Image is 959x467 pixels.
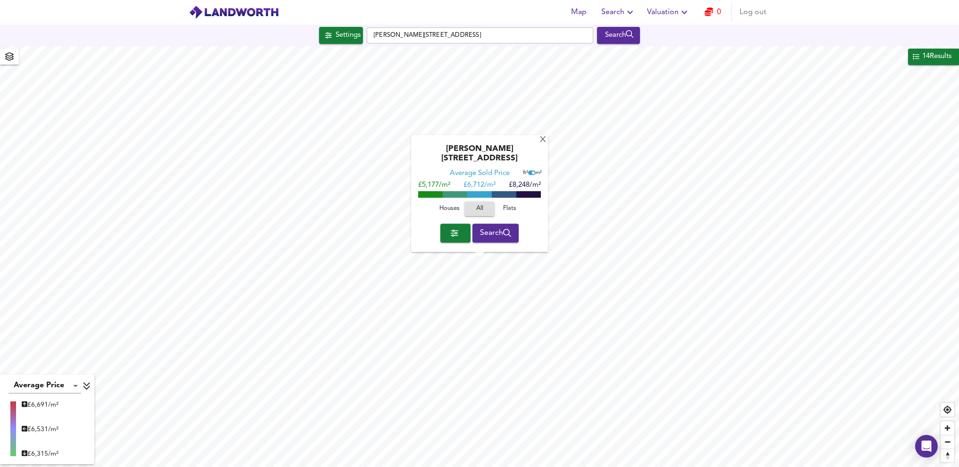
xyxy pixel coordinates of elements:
span: m² [536,171,542,176]
div: £ 6,531/m² [22,425,59,434]
span: Houses [437,204,462,215]
span: Search [480,226,512,240]
button: Map [564,3,594,22]
span: Zoom out [941,435,954,449]
button: Search [597,3,639,22]
button: All [464,202,495,217]
img: logo [189,5,279,19]
span: £5,177/m² [418,182,450,189]
div: Settings [336,29,361,42]
div: [PERSON_NAME][STREET_ADDRESS] [416,145,543,169]
button: 14Results [908,49,959,65]
span: Log out [740,6,766,19]
div: Click to configure Search Settings [319,27,363,44]
button: Search [472,224,519,242]
input: Enter a location... [367,27,593,43]
div: Average Price [8,378,81,393]
div: Average Sold Price [450,169,510,179]
span: Search [601,6,636,19]
button: Houses [434,202,464,217]
div: £ 6,691/m² [22,400,59,409]
span: Reset bearing to north [941,449,954,462]
span: Valuation [647,6,690,19]
button: Valuation [643,3,694,22]
span: £8,248/m² [509,182,541,189]
button: Flats [495,202,525,217]
div: Search [599,29,638,42]
button: Reset bearing to north [941,449,954,462]
span: £ 6,712/m² [463,182,496,189]
button: Find my location [941,403,954,417]
div: Run Your Search [597,27,640,44]
button: Search [597,27,640,44]
span: Map [567,6,590,19]
button: Zoom out [941,435,954,449]
span: ft² [523,171,528,176]
button: Zoom in [941,421,954,435]
div: Open Intercom Messenger [915,435,938,458]
span: All [469,204,490,215]
div: £ 6,315/m² [22,449,59,459]
span: Flats [497,204,522,215]
button: 0 [698,3,728,22]
a: 0 [705,6,721,19]
div: X [539,136,547,145]
button: Log out [736,3,770,22]
button: Settings [319,27,363,44]
div: 14 Results [921,50,952,63]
